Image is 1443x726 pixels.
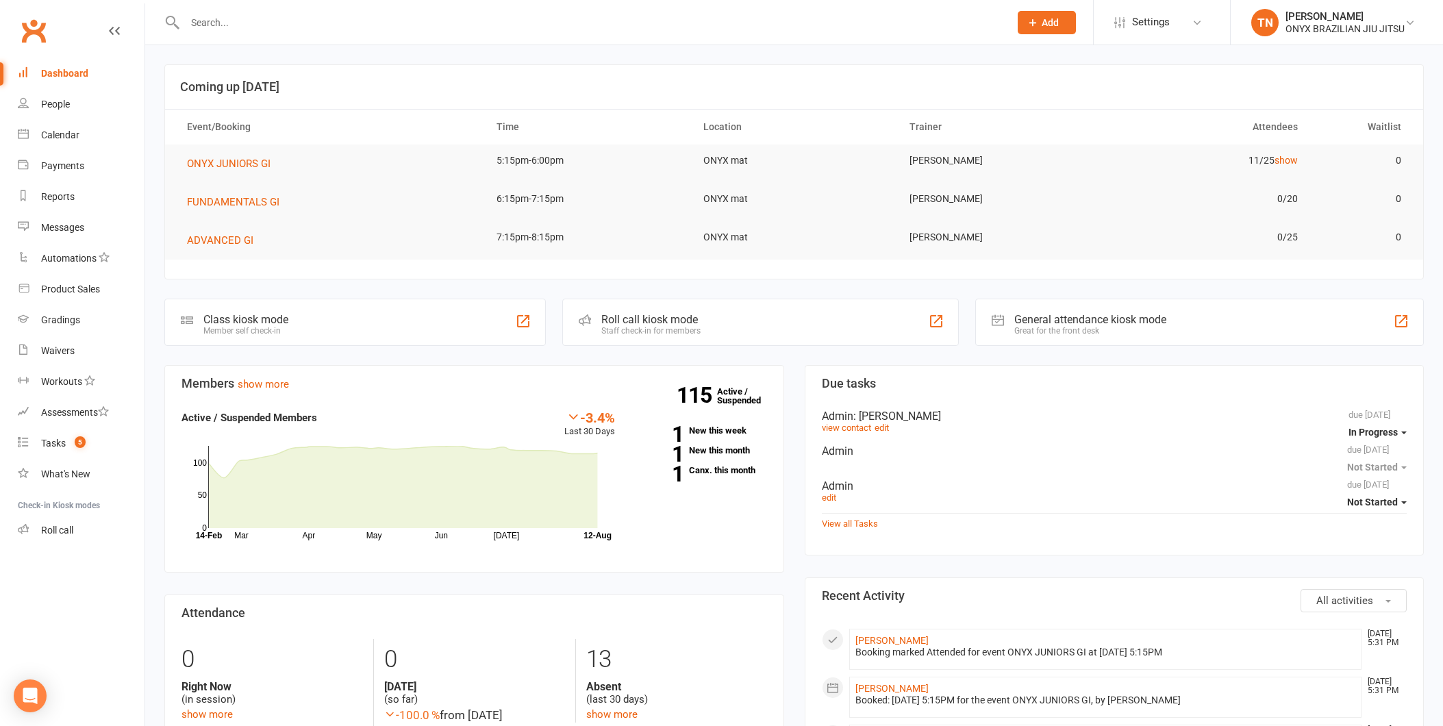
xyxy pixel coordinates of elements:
div: 13 [586,639,767,680]
a: edit [822,492,836,503]
a: 1Canx. this month [636,466,766,475]
strong: Active / Suspended Members [181,412,317,424]
td: 0/20 [1104,183,1310,215]
strong: 1 [636,444,683,464]
span: FUNDAMENTALS GI [187,196,279,208]
time: [DATE] 5:31 PM [1361,677,1406,695]
div: 0 [384,639,565,680]
td: 11/25 [1104,145,1310,177]
div: Waivers [41,345,75,356]
div: Gradings [41,314,80,325]
strong: 115 [677,385,717,405]
a: 115Active / Suspended [717,377,777,415]
a: edit [875,423,889,433]
a: [PERSON_NAME] [855,635,929,646]
div: ONYX BRAZILIAN JIU JITSU [1285,23,1405,35]
div: Product Sales [41,284,100,295]
td: 0 [1310,221,1414,253]
span: -100.0 % [384,708,440,722]
td: 5:15pm-6:00pm [484,145,690,177]
span: All activities [1316,594,1373,607]
a: show more [238,378,289,390]
td: ONYX mat [691,183,897,215]
a: Product Sales [18,274,145,305]
a: Automations [18,243,145,274]
button: FUNDAMENTALS GI [187,194,289,210]
h3: Attendance [181,606,767,620]
div: Great for the front desk [1014,326,1166,336]
button: ADVANCED GI [187,232,263,249]
div: Staff check-in for members [601,326,701,336]
td: ONYX mat [691,221,897,253]
div: 0 [181,639,363,680]
th: Location [691,110,897,145]
strong: 1 [636,464,683,484]
h3: Members [181,377,767,390]
div: Tasks [41,438,66,449]
strong: Absent [586,680,767,693]
div: from [DATE] [384,706,565,725]
th: Time [484,110,690,145]
div: TN [1251,9,1279,36]
a: Waivers [18,336,145,366]
div: Member self check-in [203,326,288,336]
div: Admin [822,410,1407,423]
td: 6:15pm-7:15pm [484,183,690,215]
div: Assessments [41,407,109,418]
h3: Coming up [DATE] [180,80,1408,94]
a: Tasks 5 [18,428,145,459]
strong: Right Now [181,680,363,693]
div: [PERSON_NAME] [1285,10,1405,23]
div: Payments [41,160,84,171]
a: What's New [18,459,145,490]
a: show more [586,708,638,721]
th: Attendees [1104,110,1310,145]
button: In Progress [1348,420,1407,445]
a: [PERSON_NAME] [855,683,929,694]
td: 0 [1310,183,1414,215]
td: 7:15pm-8:15pm [484,221,690,253]
div: People [41,99,70,110]
time: [DATE] 5:31 PM [1361,629,1406,647]
a: Clubworx [16,14,51,48]
div: Admin [822,479,1407,492]
div: Class kiosk mode [203,313,288,326]
strong: 1 [636,424,683,445]
span: 5 [75,436,86,448]
span: Not Started [1347,497,1398,508]
div: Booked: [DATE] 5:15PM for the event ONYX JUNIORS GI, by [PERSON_NAME] [855,694,1356,706]
button: Not Started [1347,490,1407,514]
button: All activities [1301,589,1407,612]
div: Messages [41,222,84,233]
a: View all Tasks [822,518,878,529]
a: Dashboard [18,58,145,89]
div: General attendance kiosk mode [1014,313,1166,326]
span: In Progress [1348,427,1398,438]
a: Roll call [18,515,145,546]
a: Assessments [18,397,145,428]
a: Payments [18,151,145,181]
button: ONYX JUNIORS GI [187,155,280,172]
a: show more [181,708,233,721]
a: 1New this week [636,426,766,435]
a: Workouts [18,366,145,397]
a: Messages [18,212,145,243]
a: 1New this month [636,446,766,455]
h3: Recent Activity [822,589,1407,603]
th: Event/Booking [175,110,484,145]
th: Trainer [897,110,1103,145]
a: Reports [18,181,145,212]
div: -3.4% [564,410,615,425]
td: 0/25 [1104,221,1310,253]
div: Automations [41,253,97,264]
td: ONYX mat [691,145,897,177]
a: show [1275,155,1298,166]
th: Waitlist [1310,110,1414,145]
span: Settings [1132,7,1170,38]
td: [PERSON_NAME] [897,145,1103,177]
a: People [18,89,145,120]
div: Open Intercom Messenger [14,679,47,712]
div: Admin [822,445,1407,458]
span: ADVANCED GI [187,234,253,247]
div: (last 30 days) [586,680,767,706]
